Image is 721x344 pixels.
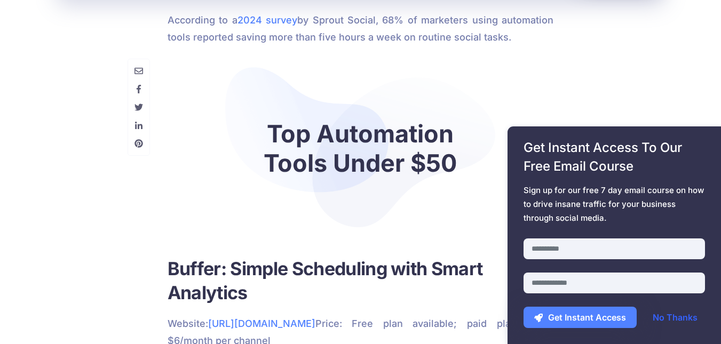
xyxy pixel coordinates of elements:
[524,138,705,175] span: Get Instant Access To Our Free Email Course
[524,183,705,225] span: Sign up for our free 7 day email course on how to drive insane traffic for your business through ...
[524,307,637,328] button: Get Instant Access
[168,257,553,305] h3: Buffer: Simple Scheduling with Smart Analytics
[237,14,297,26] a: 2024 survey
[642,307,708,328] a: No Thanks
[168,12,553,46] p: According to a by Sprout Social, 68% of marketers using automation tools reported saving more tha...
[234,119,486,178] h2: Top Automation Tools Under $50
[208,318,315,329] a: [URL][DOMAIN_NAME]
